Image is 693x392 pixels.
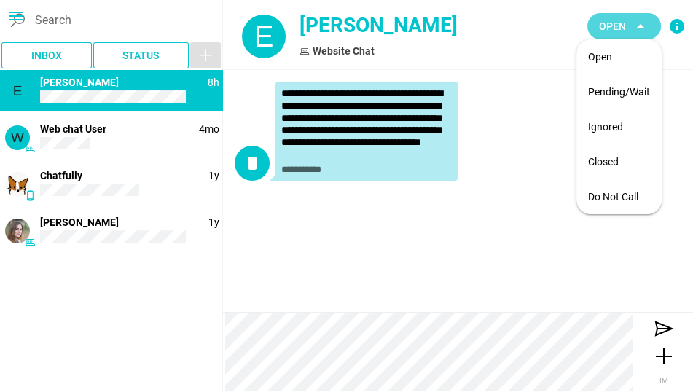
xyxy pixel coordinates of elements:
div: Pending/Wait [588,86,650,98]
i: arrow_drop_down [632,17,649,35]
span: E [13,83,23,98]
div: [PERSON_NAME] [299,10,521,41]
span: Status [122,47,159,64]
span: example-66a4b70938Oy8e36XCl5 [40,216,119,228]
div: Do Not Call [588,191,650,203]
i: Website Chat [299,47,310,57]
button: Status [93,42,189,68]
i: info [668,17,686,35]
span: 250442491c-jty98lQ17S9Vllkowyf9 [40,123,106,135]
i: Website Chat [25,237,36,248]
i: Website Chat [25,97,36,108]
span: 1759846163 [208,77,219,88]
span: W [11,130,24,145]
button: Open [587,13,661,39]
button: Inbox [1,42,92,68]
div: Open [588,51,650,63]
div: Closed [588,156,650,168]
span: Inbox [31,47,62,64]
span: c [40,170,82,181]
span: 2a6097141f-mn0Vz0NdNhB7QtaPjJOD [40,77,119,88]
i: menu [7,7,25,25]
span: 1722070913 [208,170,219,181]
span: 1748396366 [199,123,219,135]
span: Open [599,17,626,35]
span: E [254,20,274,52]
i: SMS [25,190,36,201]
i: Website Chat [25,144,36,154]
span: 1722070793 [208,216,219,228]
span: IM [659,377,668,385]
div: Ignored [588,121,650,133]
div: Website Chat [299,44,521,59]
